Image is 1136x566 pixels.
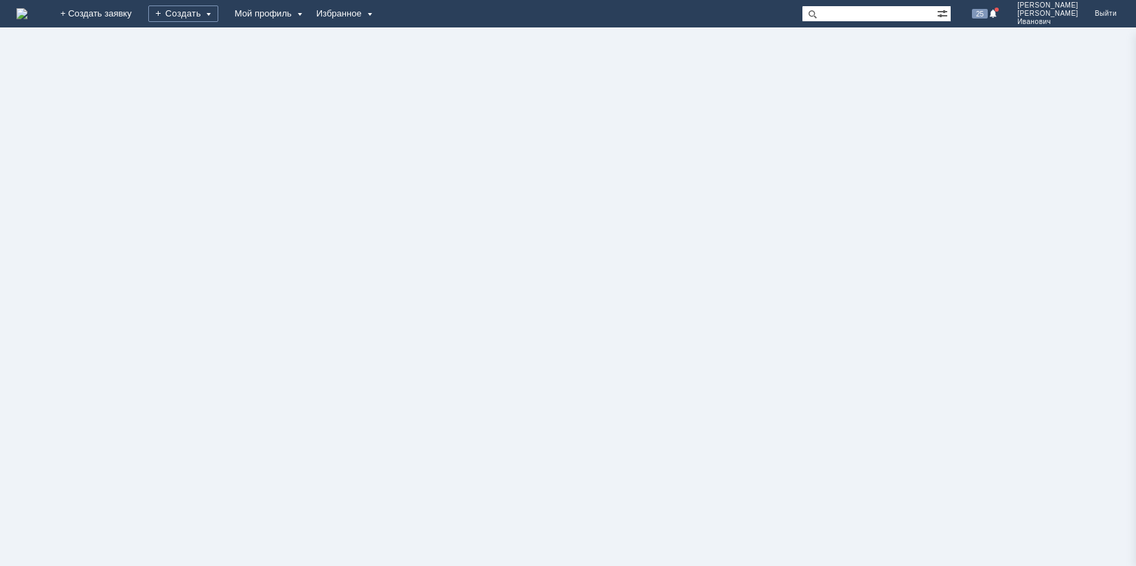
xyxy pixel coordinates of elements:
span: [PERSON_NAME] [1017,1,1078,10]
span: Иванович [1017,18,1078,26]
span: [PERSON_NAME] [1017,10,1078,18]
span: 25 [972,9,988,19]
span: Расширенный поиск [937,6,951,19]
a: Перейти на домашнюю страницу [16,8,27,19]
div: Создать [148,5,218,22]
img: logo [16,8,27,19]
